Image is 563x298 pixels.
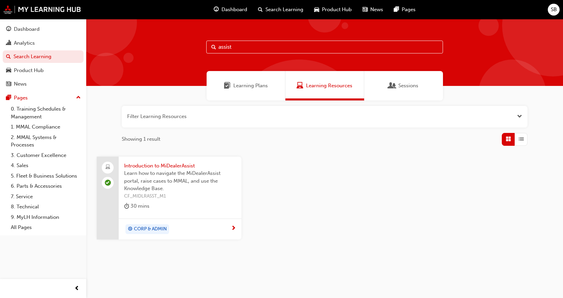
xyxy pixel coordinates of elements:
span: prev-icon [74,284,79,293]
span: CF_MIDLRASST_M1 [124,192,236,200]
a: 9. MyLH Information [8,212,84,223]
span: List [519,135,524,143]
a: pages-iconPages [389,3,421,17]
span: Learning Resources [306,82,352,90]
div: Analytics [14,39,35,47]
span: Learning Resources [297,82,303,90]
span: news-icon [362,5,368,14]
a: search-iconSearch Learning [253,3,309,17]
span: duration-icon [124,202,129,210]
a: news-iconNews [357,3,389,17]
button: Pages [3,92,84,104]
span: SB [551,6,557,14]
a: Dashboard [3,23,84,36]
span: Sessions [398,82,418,90]
div: 30 mins [124,202,149,210]
a: 5. Fleet & Business Solutions [8,171,84,181]
span: Pages [402,6,416,14]
span: Showing 1 result [122,135,160,143]
a: 4. Sales [8,160,84,171]
span: Grid [506,135,511,143]
a: 3. Customer Excellence [8,150,84,161]
img: mmal [3,5,81,14]
a: 1. MMAL Compliance [8,122,84,132]
span: Search [211,43,216,51]
a: 6. Parts & Accessories [8,181,84,191]
span: pages-icon [6,95,11,101]
a: Introduction to MiDealerAssistLearn how to navigate the MiDealerAssist portal, raise cases to MMA... [97,157,241,240]
a: Search Learning [3,50,84,63]
div: Pages [14,94,28,102]
span: Sessions [389,82,396,90]
span: Learning Plans [233,82,268,90]
button: Open the filter [517,113,522,120]
span: news-icon [6,81,11,87]
span: guage-icon [6,26,11,32]
div: Dashboard [14,25,40,33]
span: News [370,6,383,14]
a: All Pages [8,222,84,233]
button: DashboardAnalyticsSearch LearningProduct HubNews [3,22,84,92]
a: Product Hub [3,64,84,77]
span: target-icon [128,225,133,234]
a: SessionsSessions [364,71,443,100]
div: Product Hub [14,67,44,74]
span: search-icon [258,5,263,14]
a: News [3,78,84,90]
span: Product Hub [322,6,352,14]
span: Introduction to MiDealerAssist [124,162,236,170]
span: car-icon [314,5,319,14]
span: chart-icon [6,40,11,46]
span: Learning Plans [224,82,231,90]
span: next-icon [231,226,236,232]
div: News [14,80,27,88]
span: search-icon [6,54,11,60]
span: learningRecordVerb_PASS-icon [105,180,111,186]
span: up-icon [76,93,81,102]
span: Search Learning [265,6,303,14]
button: SB [548,4,560,16]
span: guage-icon [214,5,219,14]
span: Dashboard [221,6,247,14]
a: Learning PlansLearning Plans [207,71,285,100]
span: car-icon [6,68,11,74]
a: 8. Technical [8,202,84,212]
a: car-iconProduct Hub [309,3,357,17]
span: laptop-icon [105,163,110,172]
a: 0. Training Schedules & Management [8,104,84,122]
a: 2. MMAL Systems & Processes [8,132,84,150]
a: Analytics [3,37,84,49]
span: pages-icon [394,5,399,14]
input: Search... [206,41,443,53]
a: 7. Service [8,191,84,202]
span: Learn how to navigate the MiDealerAssist portal, raise cases to MMAL, and use the Knowledge Base. [124,169,236,192]
a: Learning ResourcesLearning Resources [285,71,364,100]
span: CORP & ADMIN [134,225,167,233]
a: guage-iconDashboard [208,3,253,17]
